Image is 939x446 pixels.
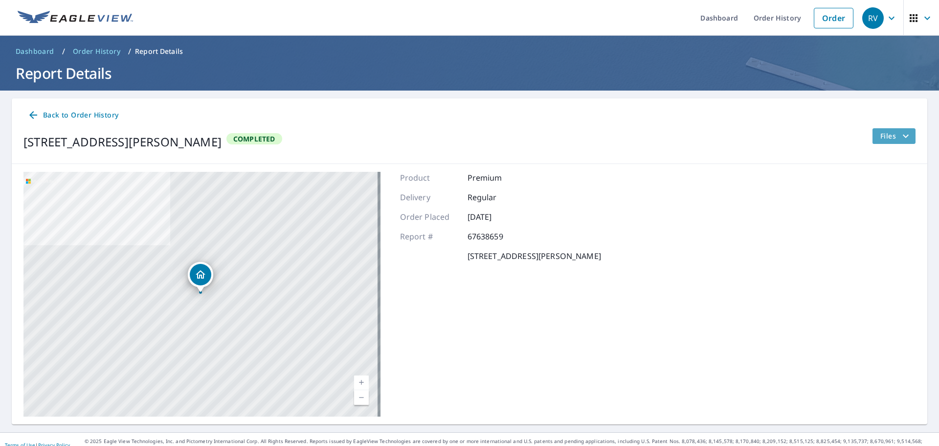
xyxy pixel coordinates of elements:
p: Order Placed [400,211,459,223]
nav: breadcrumb [12,44,927,59]
li: / [128,46,131,57]
p: Regular [468,191,526,203]
p: Product [400,172,459,184]
span: Files [880,130,912,142]
a: Dashboard [12,44,58,59]
li: / [62,46,65,57]
div: RV [862,7,884,29]
button: filesDropdownBtn-67638659 [872,128,916,144]
span: Order History [73,47,120,56]
img: EV Logo [18,11,133,25]
p: Report # [400,231,459,242]
p: [DATE] [468,211,526,223]
h1: Report Details [12,63,927,83]
a: Order History [69,44,124,59]
a: Back to Order History [23,106,122,124]
p: Premium [468,172,526,184]
div: [STREET_ADDRESS][PERSON_NAME] [23,133,222,151]
a: Current Level 17, Zoom In [354,376,369,390]
a: Current Level 17, Zoom Out [354,390,369,405]
div: Dropped pin, building 1, Residential property, 204 Garrison Ln Osterville, MA 02655 [188,262,213,292]
p: [STREET_ADDRESS][PERSON_NAME] [468,250,601,262]
span: Completed [227,134,281,143]
p: Delivery [400,191,459,203]
p: Report Details [135,47,183,56]
span: Dashboard [16,47,54,56]
span: Back to Order History [27,109,118,121]
a: Order [814,8,853,28]
p: 67638659 [468,231,526,242]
